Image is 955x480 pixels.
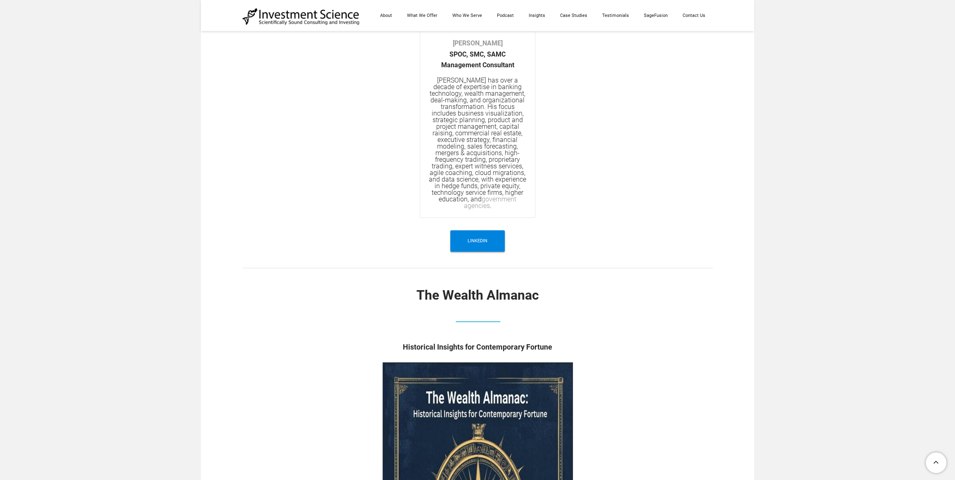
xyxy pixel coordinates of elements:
div: [PERSON_NAME] has over a decade of expertise in banking technology, wealth management, deal-makin... [428,77,527,209]
a: LinkedIn [450,230,505,252]
a: government agencies [464,195,517,210]
span: LinkedIn [468,230,487,252]
img: Picture [443,312,512,333]
a: [PERSON_NAME] [453,39,503,47]
font: Historical Insights for Contemporary Fortune [403,343,552,351]
a: To Top [922,449,951,476]
img: Investment Science | NYC Consulting Services [242,7,360,26]
font: The Wealth Almanac [416,287,539,303]
div: ​SPOC, SMC, SAMC Management Consultant [428,38,527,71]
